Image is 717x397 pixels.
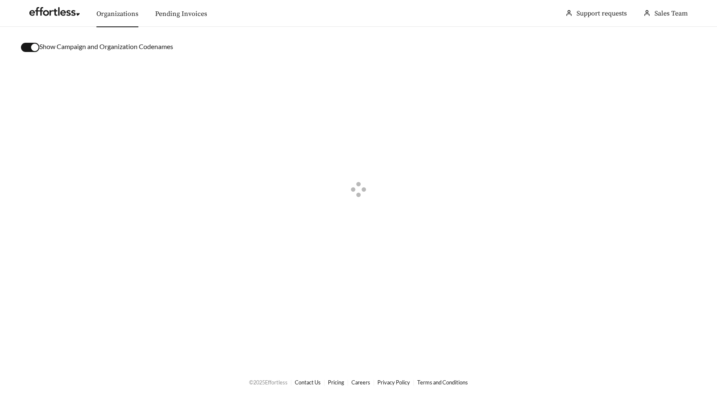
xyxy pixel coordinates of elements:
[655,9,688,18] span: Sales Team
[295,379,321,386] a: Contact Us
[377,379,410,386] a: Privacy Policy
[417,379,468,386] a: Terms and Conditions
[155,10,207,18] a: Pending Invoices
[21,42,696,52] div: Show Campaign and Organization Codenames
[96,10,138,18] a: Organizations
[328,379,344,386] a: Pricing
[249,379,288,386] span: © 2025 Effortless
[577,9,627,18] a: Support requests
[351,379,370,386] a: Careers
